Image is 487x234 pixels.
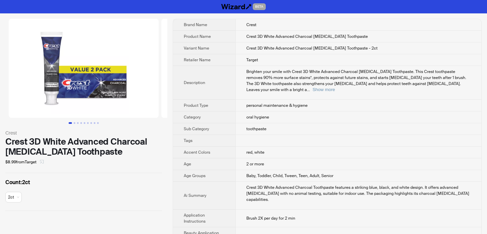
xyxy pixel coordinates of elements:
span: Count : [5,179,22,186]
span: Accent Colors [184,150,210,155]
span: personal maintenance & hygiene [246,103,308,108]
button: Expand [313,87,335,92]
button: Go to slide 3 [77,122,79,124]
button: Go to slide 8 [94,122,95,124]
span: Variant Name [184,46,209,51]
span: Brush 2X per day for 2 min [246,216,295,221]
img: Crest 3D White Advanced Charcoal Teeth Whitening Toothpaste Crest 3D White Advanced Charcoal Teet... [161,19,311,118]
span: select [40,160,44,164]
div: Crest [5,129,162,137]
div: Crest 3D White Advanced Charcoal [MEDICAL_DATA] Toothpaste [5,137,162,157]
div: Brighten your smile with Crest 3D White Advanced Charcoal Whitening Toothpaste. This Crest toothp... [246,69,471,93]
span: Sub Category [184,126,209,132]
button: Go to slide 7 [90,122,92,124]
span: Crest 3D White Advanced Charcoal [MEDICAL_DATA] Toothpaste - 2ct [246,46,378,51]
label: 2ct [5,178,162,186]
div: Crest 3D White Advanced Charcoal Toothpaste features a striking blue, black, and white design. It... [246,184,471,203]
button: Go to slide 1 [69,122,72,124]
span: 2 or more [246,161,264,167]
span: Ai Summary [184,193,207,198]
span: Category [184,114,201,120]
span: Retailer Name [184,57,211,63]
span: Tags [184,138,192,143]
span: available [8,192,19,202]
span: oral hygiene [246,114,269,120]
span: toothpaste [246,126,266,132]
span: Application Instructions [184,213,206,224]
span: ... [307,87,310,92]
span: Target [246,57,258,63]
span: BETA [253,3,266,10]
span: Description [184,80,205,85]
span: Product Type [184,103,208,108]
button: Go to slide 4 [80,122,82,124]
button: Go to slide 5 [84,122,85,124]
div: $8.99 from Target [5,157,162,167]
span: red, white [246,150,264,155]
button: Go to slide 2 [74,122,75,124]
span: Product Name [184,34,211,39]
span: Brighten your smile with Crest 3D White Advanced Charcoal [MEDICAL_DATA] Toothpaste. This Crest t... [246,69,466,92]
span: Crest [246,22,256,27]
span: Crest 3D White Advanced Charcoal [MEDICAL_DATA] Toothpaste [246,34,368,39]
button: Go to slide 6 [87,122,89,124]
span: Baby, Toddler, Child, Tween, Teen, Adult, Senior [246,173,333,178]
button: Go to slide 9 [97,122,99,124]
span: Brand Name [184,22,207,27]
span: Age Groups [184,173,206,178]
img: Crest 3D White Advanced Charcoal Teeth Whitening Toothpaste Crest 3D White Advanced Charcoal Teet... [9,19,159,118]
span: Age [184,161,191,167]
